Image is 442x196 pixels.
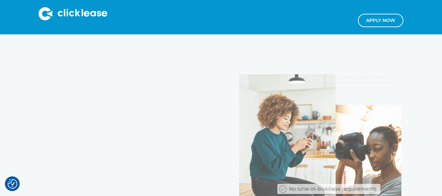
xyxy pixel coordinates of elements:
a: Apply NOw [358,14,403,27]
button: Consent Preferences [8,179,17,189]
img: Checkmark_callout [279,186,287,193]
img: Revisit consent button [8,179,17,189]
div: No time-in-business requirements [286,186,380,193]
img: Checkmark_callout [325,74,332,81]
div: All credit welcome [332,74,399,81]
img: Clicklease logo [39,7,107,20]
